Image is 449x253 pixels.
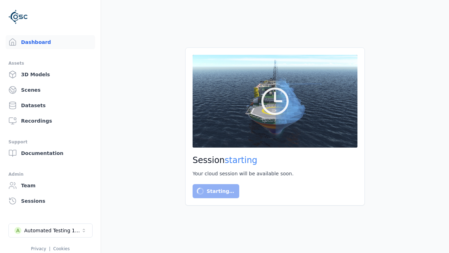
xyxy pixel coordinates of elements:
[225,155,257,165] span: starting
[14,227,21,234] div: A
[8,223,93,238] button: Select a workspace
[49,246,51,251] span: |
[24,227,81,234] div: Automated Testing 1 - Playwright
[6,98,95,112] a: Datasets
[193,155,357,166] h2: Session
[6,83,95,97] a: Scenes
[193,184,239,198] button: Starting…
[6,179,95,193] a: Team
[6,194,95,208] a: Sessions
[8,138,92,146] div: Support
[31,246,46,251] a: Privacy
[8,7,28,27] img: Logo
[6,35,95,49] a: Dashboard
[6,146,95,160] a: Documentation
[8,170,92,179] div: Admin
[193,170,357,177] div: Your cloud session will be available soon.
[53,246,70,251] a: Cookies
[6,114,95,128] a: Recordings
[6,67,95,82] a: 3D Models
[8,59,92,67] div: Assets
